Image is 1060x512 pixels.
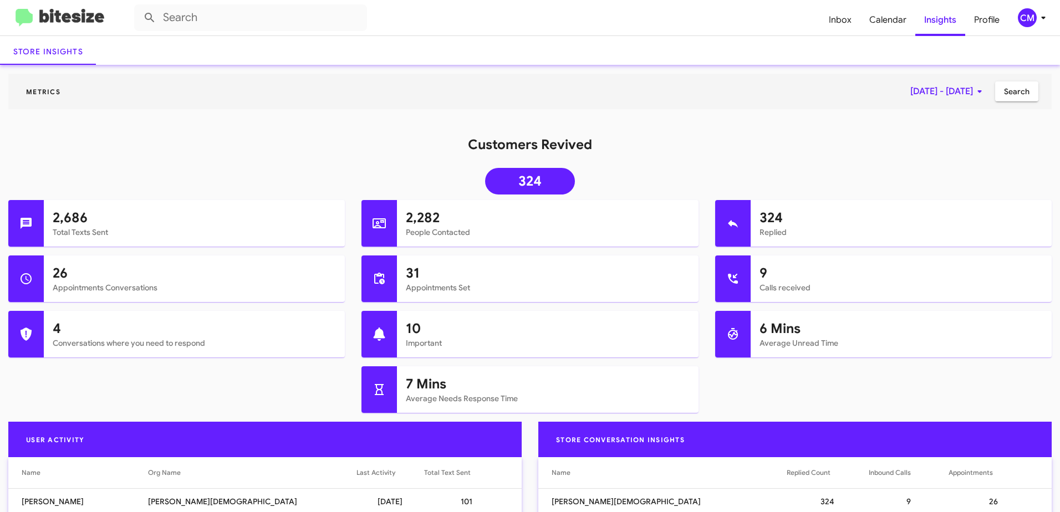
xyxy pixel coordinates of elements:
div: Name [22,467,148,478]
div: Inbound Calls [869,467,949,478]
button: CM [1008,8,1048,27]
h1: 324 [760,209,1043,227]
div: Org Name [148,467,356,478]
h1: 9 [760,264,1043,282]
mat-card-subtitle: Total Texts Sent [53,227,336,238]
div: Total Text Sent [424,467,508,478]
mat-card-subtitle: Important [406,337,689,349]
h1: 2,686 [53,209,336,227]
div: Last Activity [356,467,425,478]
div: Replied Count [787,467,830,478]
button: Search [995,81,1038,101]
h1: 26 [53,264,336,282]
a: Profile [965,4,1008,36]
div: Inbound Calls [869,467,911,478]
div: Total Text Sent [424,467,471,478]
span: [DATE] - [DATE] [910,81,986,101]
div: Replied Count [787,467,869,478]
mat-card-subtitle: Average Unread Time [760,337,1043,349]
span: User Activity [17,436,93,444]
span: Store Conversation Insights [547,436,694,444]
mat-card-subtitle: Replied [760,227,1043,238]
mat-card-subtitle: People Contacted [406,227,689,238]
mat-card-subtitle: Average Needs Response Time [406,393,689,404]
a: Insights [915,4,965,36]
span: Search [1004,81,1030,101]
span: Metrics [17,88,69,96]
h1: 31 [406,264,689,282]
a: Calendar [860,4,915,36]
a: Inbox [820,4,860,36]
h1: 6 Mins [760,320,1043,337]
h1: 10 [406,320,689,337]
mat-card-subtitle: Calls received [760,282,1043,293]
mat-card-subtitle: Appointments Conversations [53,282,336,293]
div: Last Activity [356,467,395,478]
div: CM [1018,8,1037,27]
div: Appointments [949,467,993,478]
div: Name [552,467,570,478]
input: Search [134,4,367,31]
span: 324 [518,176,542,187]
div: Appointments [949,467,1038,478]
div: Name [552,467,787,478]
h1: 2,282 [406,209,689,227]
h1: 7 Mins [406,375,689,393]
button: [DATE] - [DATE] [901,81,995,101]
mat-card-subtitle: Appointments Set [406,282,689,293]
div: Org Name [148,467,181,478]
h1: 4 [53,320,336,337]
mat-card-subtitle: Conversations where you need to respond [53,337,336,349]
